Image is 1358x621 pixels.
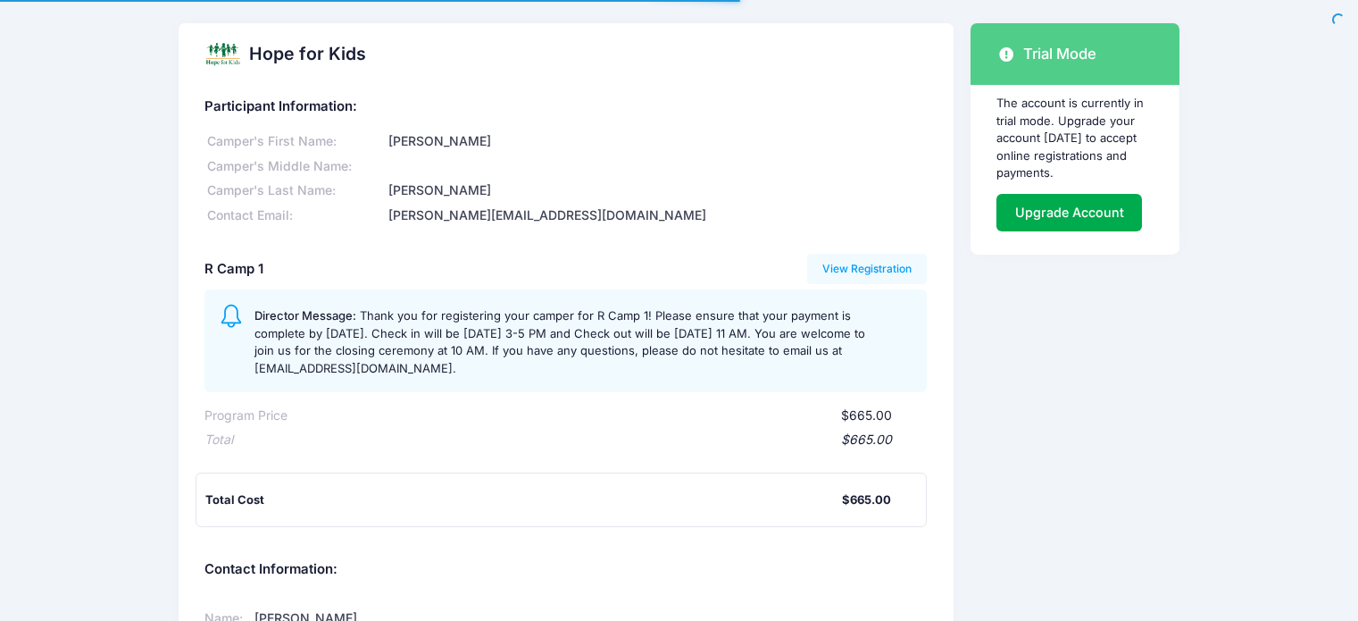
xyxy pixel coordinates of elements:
[385,206,927,225] div: [PERSON_NAME][EMAIL_ADDRESS][DOMAIN_NAME]
[1023,46,1096,63] h3: Trial Mode
[204,181,385,200] div: Camper's Last Name:
[204,407,287,425] div: Program Price
[204,562,927,578] h5: Contact Information:
[233,431,892,449] div: $665.00
[204,262,263,278] h5: R Camp 1
[996,95,1154,182] p: The account is currently in trial mode. Upgrade your account [DATE] to accept online registration...
[205,491,842,509] div: Total Cost
[204,431,233,449] div: Total
[204,99,927,115] h5: Participant Information:
[254,308,865,375] span: Thank you for registering your camper for R Camp 1! Please ensure that your payment is complete b...
[996,194,1142,232] a: Upgrade Account
[385,132,927,151] div: [PERSON_NAME]
[385,181,927,200] div: [PERSON_NAME]
[204,206,385,225] div: Contact Email:
[204,132,385,151] div: Camper's First Name:
[254,308,356,323] span: Director Message:
[842,491,891,509] div: $665.00
[249,44,366,64] h2: Hope for Kids
[841,407,892,423] span: $665.00
[807,254,928,284] a: View Registration
[204,157,385,176] div: Camper's Middle Name:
